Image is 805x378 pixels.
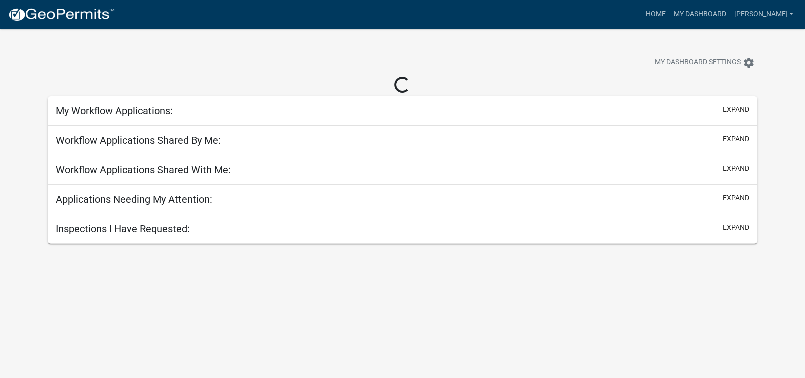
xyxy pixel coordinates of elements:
h5: My Workflow Applications: [56,105,173,117]
span: My Dashboard Settings [655,57,741,69]
button: expand [723,222,749,233]
a: Home [641,5,669,24]
h5: Inspections I Have Requested: [56,223,190,235]
h5: Workflow Applications Shared By Me: [56,134,221,146]
h5: Applications Needing My Attention: [56,193,212,205]
h5: Workflow Applications Shared With Me: [56,164,231,176]
i: settings [743,57,755,69]
button: expand [723,104,749,115]
button: expand [723,134,749,144]
button: My Dashboard Settingssettings [647,53,763,72]
button: expand [723,193,749,203]
a: My Dashboard [669,5,730,24]
button: expand [723,163,749,174]
a: [PERSON_NAME] [730,5,797,24]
